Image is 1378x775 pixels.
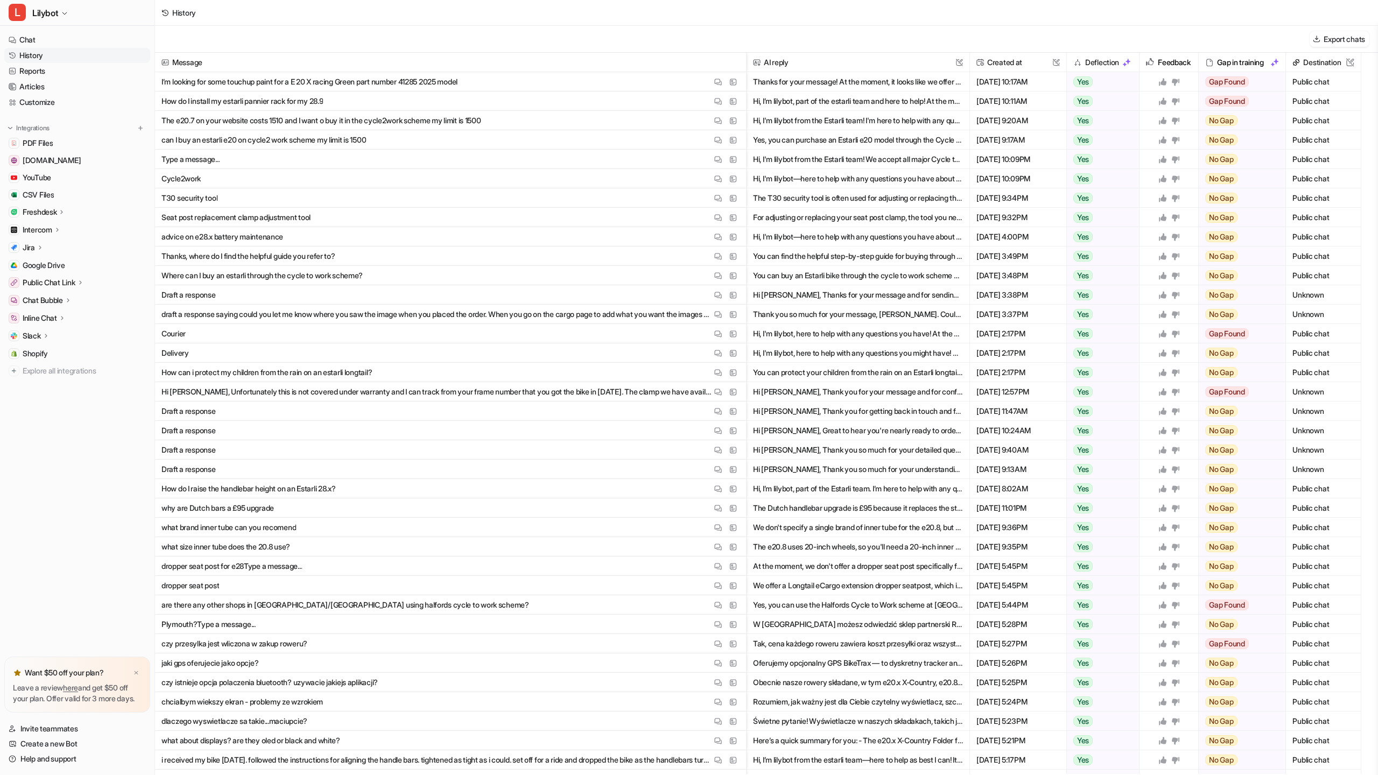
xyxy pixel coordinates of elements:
img: Inline Chat [11,315,17,321]
img: PDF Files [11,140,17,146]
button: Hi [PERSON_NAME], Great to hear you're nearly ready to order! To clarify your last question: - Th... [753,421,963,440]
span: Google Drive [23,260,65,271]
span: [DATE] 3:37PM [974,305,1062,324]
span: No Gap [1205,251,1238,262]
button: For adjusting or replacing your seat post clamp, the tool you need will depend on your Estarli bi... [753,208,963,227]
button: Hi, I'm lilybot—here to help with any questions you have about your Estarli! For e28.x battery ma... [753,227,963,246]
span: Yes [1073,231,1093,242]
span: No Gap [1205,658,1238,668]
button: No Gap [1199,440,1278,460]
button: Yes [1067,518,1133,537]
button: Hi, I'm lilybot, here to help with any questions you might have! We ship everywhere in the [GEOGR... [753,343,963,363]
span: No Gap [1205,580,1238,591]
button: Export chats [1310,31,1369,47]
span: Yes [1073,541,1093,552]
span: [DATE] 2:17PM [974,324,1062,343]
img: Slack [11,333,17,339]
button: No Gap [1199,518,1278,537]
button: Hi, I'm lilybot from the Estarli team! I'm here to help with any questions, but just so you know,... [753,111,963,130]
span: Yes [1073,716,1093,727]
span: [DATE] 5:28PM [974,615,1062,634]
span: No Gap [1205,348,1238,358]
span: [DATE] 5:45PM [974,556,1062,576]
span: [DATE] 9:20AM [974,111,1062,130]
button: Yes [1067,537,1133,556]
span: Yes [1073,367,1093,378]
button: No Gap [1199,750,1278,770]
span: Yes [1073,483,1093,494]
button: No Gap [1199,343,1278,363]
a: Google DriveGoogle Drive [4,258,150,273]
span: No Gap [1205,425,1238,436]
button: Yes [1067,285,1133,305]
button: Yes [1067,305,1133,324]
button: No Gap [1199,150,1278,169]
span: Yes [1073,600,1093,610]
span: [DATE] 10:11AM [974,91,1062,111]
span: No Gap [1205,696,1238,707]
span: [DATE] 3:48PM [974,266,1062,285]
button: Yes [1067,91,1133,111]
span: No Gap [1205,522,1238,533]
button: Yes [1067,382,1133,401]
span: [DATE] 8:02AM [974,479,1062,498]
img: menu_add.svg [137,124,144,132]
span: No Gap [1205,154,1238,165]
img: CSV Files [11,192,17,198]
img: Intercom [11,227,17,233]
span: Public chat [1290,72,1356,91]
span: Yes [1073,503,1093,513]
span: PDF Files [23,138,53,149]
button: No Gap [1199,130,1278,150]
button: Yes [1067,227,1133,246]
span: Yes [1073,445,1093,455]
button: No Gap [1199,460,1278,479]
span: [DATE] 4:00PM [974,227,1062,246]
button: Gap Found [1199,72,1278,91]
button: Hi [PERSON_NAME], Thank you for your message and for confirming the details. As your bike was pur... [753,382,963,401]
button: Thanks for your message! At the moment, it looks like we offer a range of touch-up paint colours ... [753,72,963,91]
span: Public chat [1290,227,1356,246]
span: Public chat [1290,479,1356,498]
span: [DATE] 10:24AM [974,421,1062,440]
button: No Gap [1199,421,1278,440]
button: No Gap [1199,498,1278,518]
span: Public chat [1290,343,1356,363]
span: No Gap [1205,290,1238,300]
span: No Gap [1205,619,1238,630]
span: Public chat [1290,731,1356,750]
span: [DATE] 5:24PM [974,692,1062,711]
span: Public chat [1290,692,1356,711]
button: Hi [PERSON_NAME], Thank you so much for your detailed questions and for your enthusiasm about the... [753,440,963,460]
span: Yes [1073,212,1093,223]
button: No Gap [1199,711,1278,731]
span: Yes [1073,270,1093,281]
button: Hi, I’m lilybot, part of the Estarli team. I’m here to help with any questions, but just to let y... [753,479,963,498]
a: Articles [4,79,150,94]
button: Yes [1067,208,1133,227]
span: Unknown [1290,440,1356,460]
button: No Gap [1199,246,1278,266]
button: Yes [1067,72,1133,91]
button: Świetne pytanie! Wyświetlacze w naszych składakach, takich jak e20.x X-Country czy e20.8 Play, są... [753,711,963,731]
button: The Dutch handlebar upgrade is £95 because it replaces the standard straight handlebars on the E2... [753,498,963,518]
span: Gap Found [1205,386,1249,397]
button: Yes [1067,169,1133,188]
button: Yes, you can use the Halfords Cycle to Work scheme at [GEOGRAPHIC_DATA]. We partner with all the ... [753,595,963,615]
span: No Gap [1205,755,1238,765]
span: Public chat [1290,653,1356,673]
button: Yes [1067,692,1133,711]
span: No Gap [1205,406,1238,417]
span: Unknown [1290,421,1356,440]
button: The T30 security tool is often used for adjusting or replacing the locking seatpost clamp on Esta... [753,188,963,208]
span: [DATE] 10:09PM [974,169,1062,188]
span: [DATE] 5:23PM [974,711,1062,731]
button: Hi [PERSON_NAME], Thank you so much for your understanding and patience regarding the delay. We’r... [753,460,963,479]
button: Yes [1067,711,1133,731]
img: Chat Bubble [11,297,17,304]
span: Public chat [1290,595,1356,615]
span: L [9,4,26,21]
span: [DATE] 5:26PM [974,653,1062,673]
span: Public chat [1290,518,1356,537]
img: star [13,668,22,677]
